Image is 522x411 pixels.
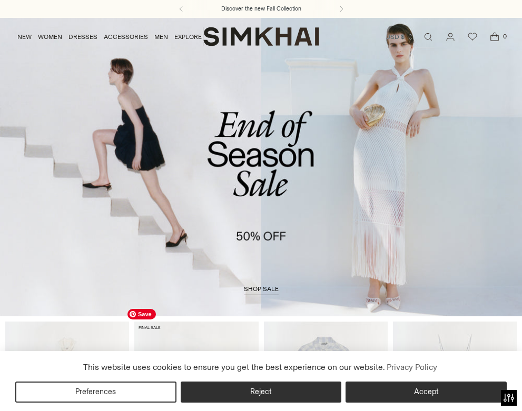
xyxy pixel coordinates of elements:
a: DRESSES [68,25,97,48]
a: EXPLORE [174,25,202,48]
a: Wishlist [462,26,483,47]
button: Reject [181,382,342,403]
a: Privacy Policy (opens in a new tab) [385,359,439,375]
a: SIMKHAI [203,26,319,47]
a: Open cart modal [484,26,505,47]
button: USD $ [386,25,414,48]
a: Go to the account page [440,26,461,47]
button: Preferences [15,382,176,403]
span: Save [127,309,156,319]
a: Discover the new Fall Collection [221,5,301,13]
a: shop sale [244,285,279,296]
a: WOMEN [38,25,62,48]
button: Accept [346,382,507,403]
a: ACCESSORIES [104,25,148,48]
a: MEN [154,25,168,48]
span: 0 [500,32,509,41]
a: Open search modal [418,26,439,47]
a: NEW [17,25,32,48]
span: This website uses cookies to ensure you get the best experience on our website. [83,362,385,372]
span: shop sale [244,285,279,293]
